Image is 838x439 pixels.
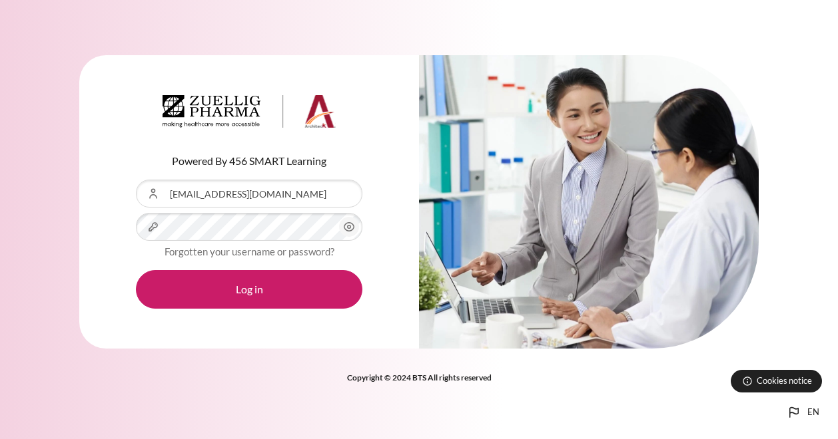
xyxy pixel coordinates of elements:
img: Architeck [163,95,336,128]
a: Architeck [163,95,336,134]
span: en [807,406,819,419]
strong: Copyright © 2024 BTS All rights reserved [347,372,492,382]
p: Powered By 456 SMART Learning [136,153,362,169]
button: Log in [136,270,362,309]
button: Cookies notice [731,370,822,392]
button: Languages [781,399,825,426]
span: Cookies notice [757,374,812,387]
input: Username or Email Address [136,180,362,208]
a: Forgotten your username or password? [165,245,334,257]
